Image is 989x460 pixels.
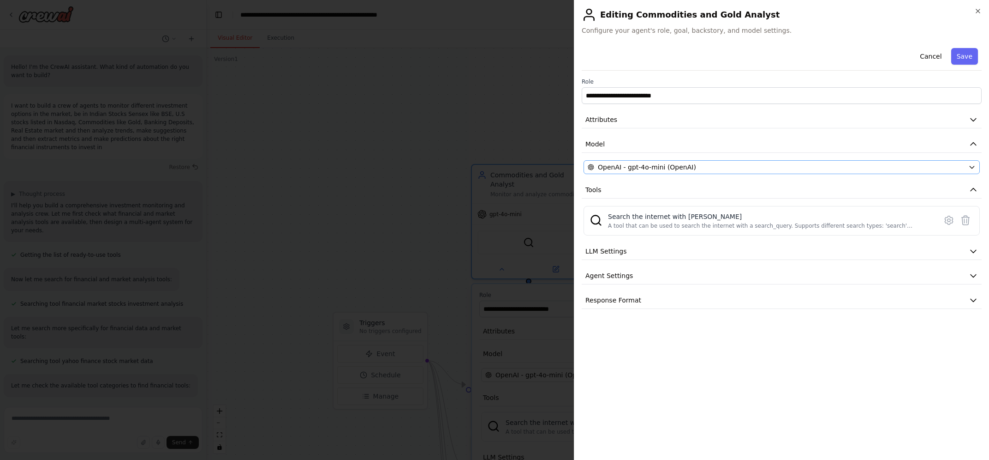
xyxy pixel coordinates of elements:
span: Configure your agent's role, goal, backstory, and model settings. [582,26,982,35]
button: Response Format [582,292,982,309]
h2: Editing Commodities and Gold Analyst [582,7,982,22]
button: LLM Settings [582,243,982,260]
span: LLM Settings [585,247,627,256]
button: Agent Settings [582,267,982,284]
button: Attributes [582,111,982,128]
div: A tool that can be used to search the internet with a search_query. Supports different search typ... [608,222,931,230]
button: Cancel [914,48,947,65]
span: Response Format [585,296,641,305]
img: SerperDevTool [590,214,602,227]
button: OpenAI - gpt-4o-mini (OpenAI) [584,160,980,174]
span: Tools [585,185,602,194]
label: Role [582,78,982,85]
button: Model [582,136,982,153]
span: Attributes [585,115,617,124]
span: Model [585,139,605,149]
div: Search the internet with [PERSON_NAME] [608,212,931,221]
button: Tools [582,182,982,199]
button: Delete tool [957,212,974,229]
button: Configure tool [941,212,957,229]
button: Save [951,48,978,65]
span: Agent Settings [585,271,633,280]
span: OpenAI - gpt-4o-mini (OpenAI) [598,163,696,172]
